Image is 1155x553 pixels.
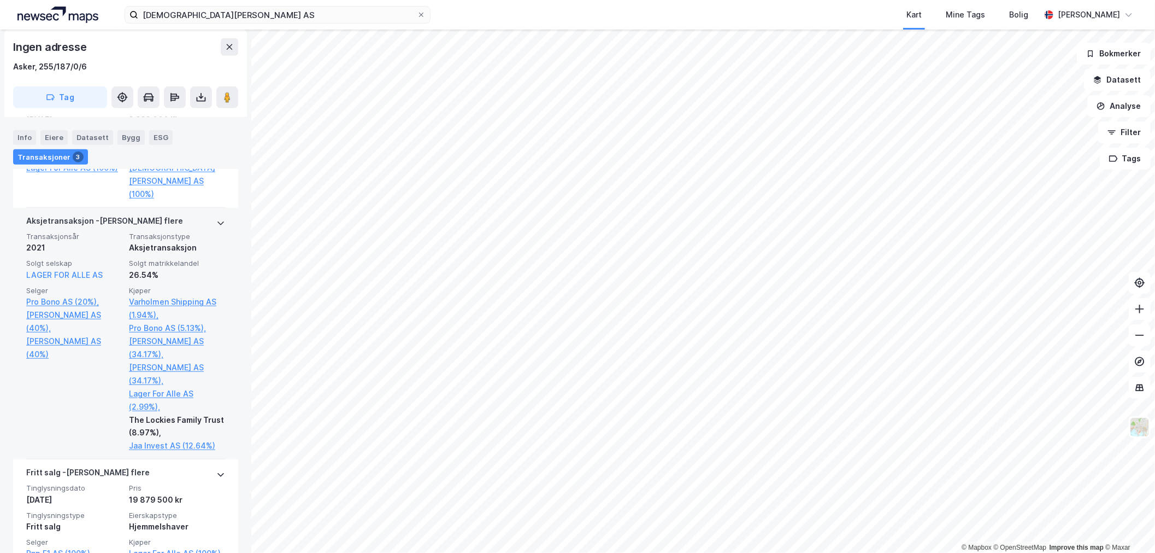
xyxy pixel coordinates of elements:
[129,241,225,254] div: Aksjetransaksjon
[1100,148,1151,170] button: Tags
[26,295,122,308] a: Pro Bono AS (20%),
[13,130,36,144] div: Info
[26,241,122,254] div: 2021
[26,308,122,335] a: [PERSON_NAME] AS (40%),
[26,520,122,533] div: Fritt salg
[17,7,98,23] img: logo.a4113a55bc3d86da70a041830d287a7e.svg
[1129,417,1150,438] img: Z
[26,232,122,241] span: Transaksjonsår
[1087,95,1151,117] button: Analyse
[129,322,225,335] a: Pro Bono AS (5.13%),
[994,544,1047,551] a: OpenStreetMap
[1098,121,1151,143] button: Filter
[129,538,225,547] span: Kjøper
[129,520,225,533] div: Hjemmelshaver
[13,149,88,164] div: Transaksjoner
[906,8,922,21] div: Kart
[129,493,225,507] div: 19 879 500 kr
[129,387,225,414] a: Lager For Alle AS (2.99%),
[1084,69,1151,91] button: Datasett
[129,259,225,268] span: Solgt matrikkelandel
[129,439,225,452] a: Jaa Invest AS (12.64%)
[26,484,122,493] span: Tinglysningsdato
[129,232,225,241] span: Transaksjonstype
[129,286,225,295] span: Kjøper
[40,130,68,144] div: Eiere
[1077,43,1151,65] button: Bokmerker
[13,60,87,73] div: Asker, 255/187/0/6
[26,259,122,268] span: Solgt selskap
[129,295,225,322] a: Varholmen Shipping AS (1.94%),
[1050,544,1104,551] a: Improve this map
[129,161,225,201] a: [DEMOGRAPHIC_DATA][PERSON_NAME] AS (100%)
[1058,8,1120,21] div: [PERSON_NAME]
[117,130,145,144] div: Bygg
[26,466,150,484] div: Fritt salg - [PERSON_NAME] flere
[73,151,84,162] div: 3
[129,269,225,282] div: 26.54%
[138,7,417,23] input: Søk på adresse, matrikkel, gårdeiere, leietakere eller personer
[1100,500,1155,553] div: Kontrollprogram for chat
[26,511,122,520] span: Tinglysningstype
[26,270,103,280] a: LAGER FOR ALLE AS
[26,538,122,547] span: Selger
[946,8,985,21] div: Mine Tags
[149,130,173,144] div: ESG
[26,214,183,232] div: Aksjetransaksjon - [PERSON_NAME] flere
[26,286,122,295] span: Selger
[1100,500,1155,553] iframe: Chat Widget
[129,414,225,440] div: The Lockies Family Trust (8.97%),
[1009,8,1028,21] div: Bolig
[72,130,113,144] div: Datasett
[13,38,89,56] div: Ingen adresse
[26,493,122,507] div: [DATE]
[129,511,225,520] span: Eierskapstype
[129,361,225,387] a: [PERSON_NAME] AS (34.17%),
[129,335,225,361] a: [PERSON_NAME] AS (34.17%),
[962,544,992,551] a: Mapbox
[26,335,122,361] a: [PERSON_NAME] AS (40%)
[129,484,225,493] span: Pris
[13,86,107,108] button: Tag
